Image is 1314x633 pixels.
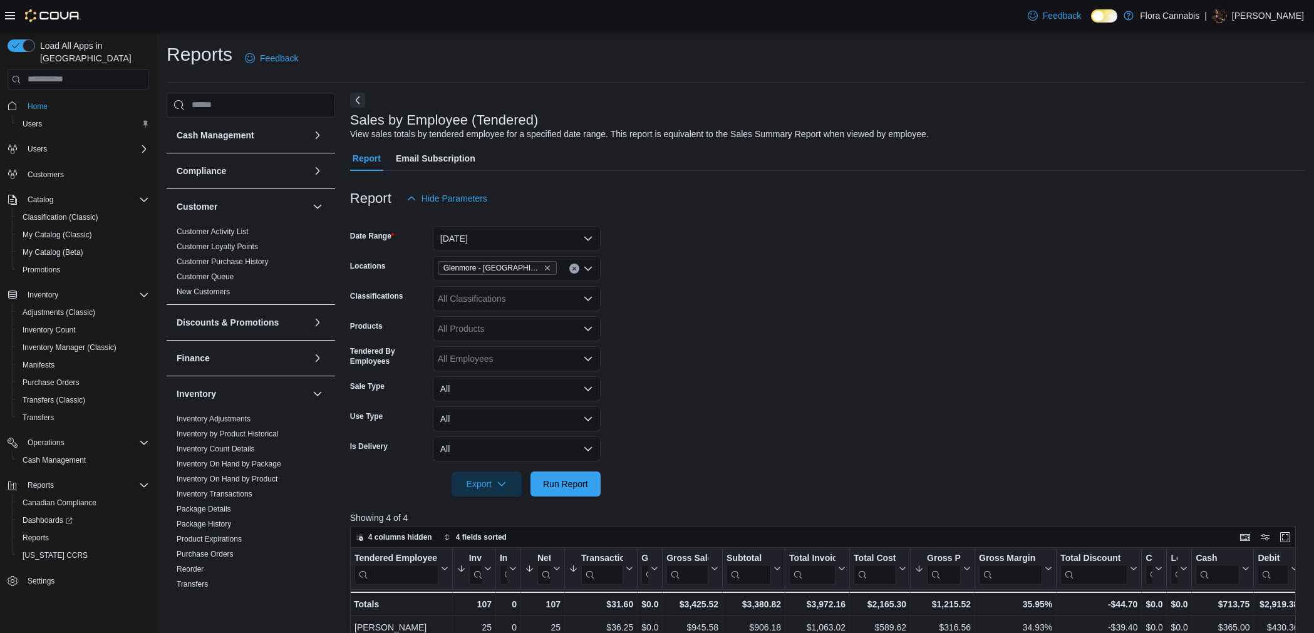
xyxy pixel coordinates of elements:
[500,597,517,612] div: 0
[530,471,601,497] button: Run Report
[18,513,149,528] span: Dashboards
[18,227,97,242] a: My Catalog (Classic)
[177,535,242,543] a: Product Expirations
[28,576,54,586] span: Settings
[1204,8,1207,23] p: |
[1060,552,1127,564] div: Total Discount
[177,445,255,453] a: Inventory Count Details
[177,565,204,574] a: Reorder
[789,552,846,584] button: Total Invoiced
[177,564,204,574] span: Reorder
[422,192,487,205] span: Hide Parameters
[177,287,230,296] a: New Customers
[1060,552,1137,584] button: Total Discount
[18,495,101,510] a: Canadian Compliance
[789,597,846,612] div: $3,972.16
[3,165,154,183] button: Customers
[18,453,149,468] span: Cash Management
[18,548,93,563] a: [US_STATE] CCRS
[350,381,385,391] label: Sale Type
[457,552,492,584] button: Invoices Sold
[401,186,492,211] button: Hide Parameters
[177,459,281,469] span: Inventory On Hand by Package
[1140,8,1199,23] p: Flora Cannabis
[177,579,208,589] span: Transfers
[23,192,58,207] button: Catalog
[1258,597,1298,612] div: $2,919.38
[177,129,308,142] button: Cash Management
[177,200,308,213] button: Customer
[13,339,154,356] button: Inventory Manager (Classic)
[18,548,149,563] span: Washington CCRS
[310,386,325,401] button: Inventory
[177,165,308,177] button: Compliance
[350,261,386,271] label: Locations
[1060,552,1127,584] div: Total Discount
[3,572,154,590] button: Settings
[350,411,383,421] label: Use Type
[543,478,588,490] span: Run Report
[260,52,298,64] span: Feedback
[368,532,432,542] span: 4 columns hidden
[1278,530,1293,545] button: Enter fullscreen
[1171,597,1187,612] div: $0.00
[177,388,216,400] h3: Inventory
[167,42,232,67] h1: Reports
[353,146,381,171] span: Report
[525,597,561,612] div: 107
[23,378,80,388] span: Purchase Orders
[581,552,623,564] div: Transaction Average
[583,354,593,364] button: Open list of options
[979,552,1042,564] div: Gross Margin
[177,242,258,252] span: Customer Loyalty Points
[350,128,929,141] div: View sales totals by tendered employee for a specified date range. This report is equivalent to t...
[23,515,73,525] span: Dashboards
[354,552,438,584] div: Tendered Employee
[23,573,149,589] span: Settings
[452,471,522,497] button: Export
[3,191,154,208] button: Catalog
[25,9,81,22] img: Cova
[13,391,154,409] button: Transfers (Classic)
[23,325,76,335] span: Inventory Count
[23,142,52,157] button: Users
[18,116,47,131] a: Users
[433,376,601,401] button: All
[350,93,365,108] button: Next
[1212,8,1227,23] div: Gavin Russell
[23,533,49,543] span: Reports
[18,530,54,545] a: Reports
[23,142,149,157] span: Users
[1196,552,1239,584] div: Cash
[3,476,154,494] button: Reports
[854,552,896,564] div: Total Cost
[23,167,149,182] span: Customers
[28,480,54,490] span: Reports
[23,99,53,114] a: Home
[177,352,210,364] h3: Finance
[18,375,149,390] span: Purchase Orders
[1258,552,1288,564] div: Debit
[18,245,88,260] a: My Catalog (Beta)
[23,455,86,465] span: Cash Management
[433,226,601,251] button: [DATE]
[177,549,234,559] span: Purchase Orders
[177,550,234,558] a: Purchase Orders
[18,116,149,131] span: Users
[177,316,308,329] button: Discounts & Promotions
[354,552,448,584] button: Tendered Employee
[666,597,718,612] div: $3,425.52
[23,287,63,302] button: Inventory
[457,597,492,612] div: 107
[177,520,231,528] a: Package History
[433,406,601,431] button: All
[28,438,65,448] span: Operations
[641,597,658,612] div: $0.00
[350,291,403,301] label: Classifications
[396,146,475,171] span: Email Subscription
[13,451,154,469] button: Cash Management
[177,227,249,237] span: Customer Activity List
[581,552,623,584] div: Transaction Average
[18,393,149,408] span: Transfers (Classic)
